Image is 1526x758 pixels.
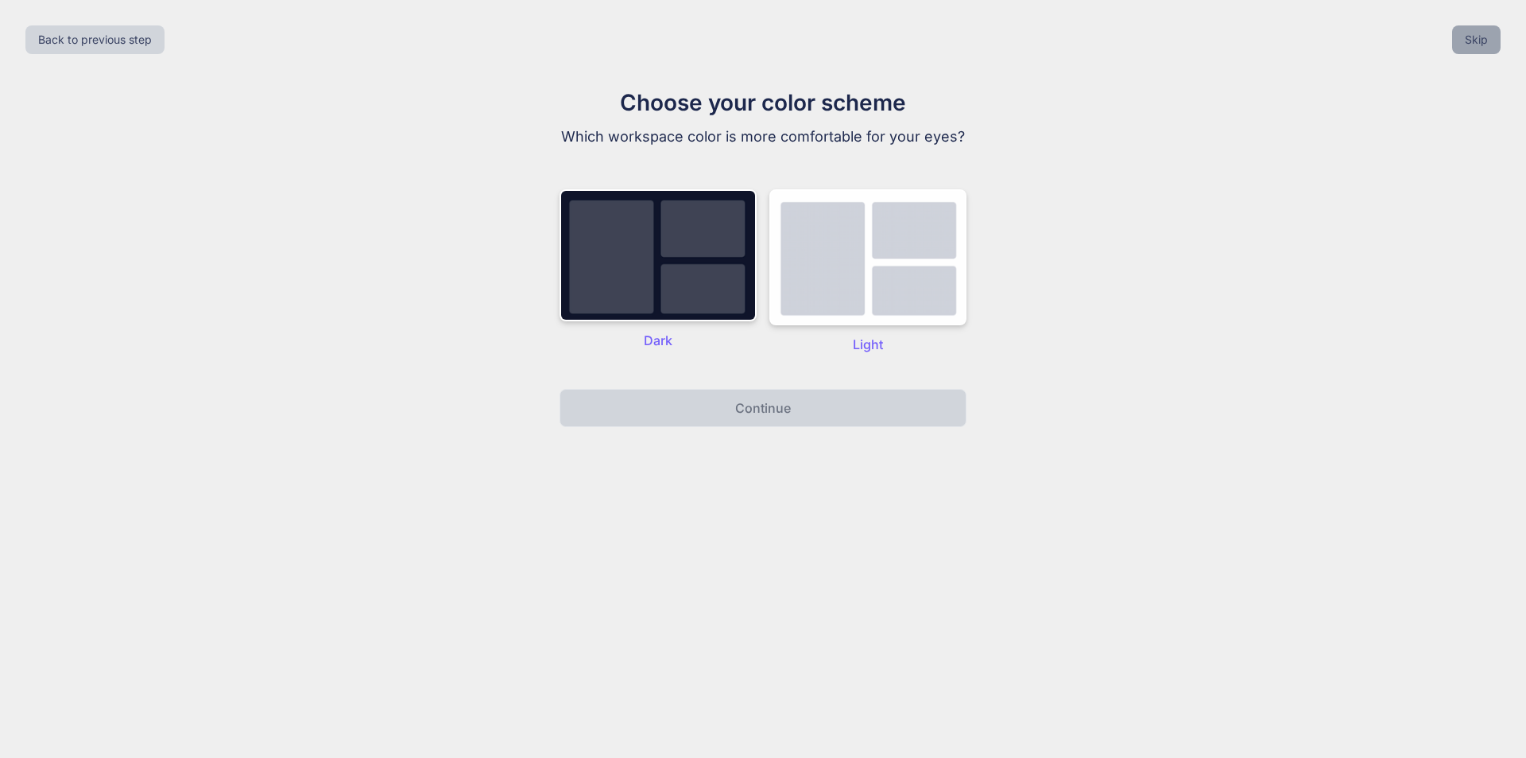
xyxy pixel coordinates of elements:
[560,189,757,321] img: dark
[496,126,1030,148] p: Which workspace color is more comfortable for your eyes?
[769,189,966,325] img: dark
[769,335,966,354] p: Light
[560,389,966,427] button: Continue
[496,86,1030,119] h1: Choose your color scheme
[1452,25,1501,54] button: Skip
[560,331,757,350] p: Dark
[735,398,791,418] p: Continue
[25,25,165,54] button: Back to previous step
